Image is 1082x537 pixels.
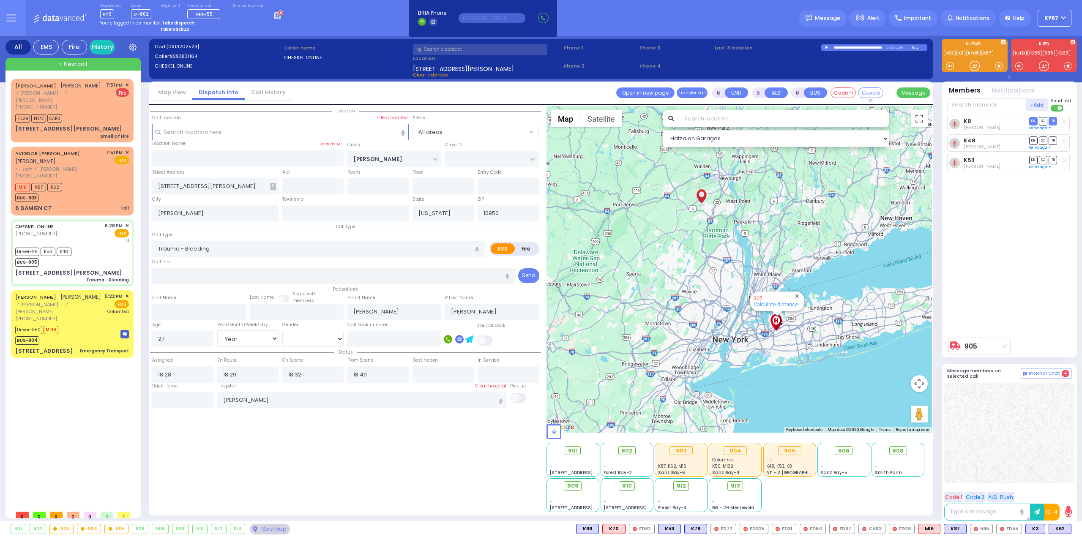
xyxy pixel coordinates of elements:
[15,258,39,267] span: BUS-905
[15,230,57,237] span: [PHONE_NUMBER]
[965,343,977,349] a: 905
[549,422,577,433] img: Google
[250,294,274,301] label: Last Name
[712,504,760,511] span: BG - 29 Merriewold S.
[766,457,772,463] span: LIJ
[100,3,121,8] label: Dispatcher
[115,300,129,308] span: EMS
[245,88,292,96] a: Call History
[217,392,507,408] input: Search hospital
[445,142,462,148] label: Cross 2
[947,368,1021,379] h5: Message members on selected call
[230,524,245,534] div: 913
[377,114,409,121] label: Clear address
[911,44,927,51] div: Bay
[1038,10,1071,27] button: KY67
[658,498,661,504] span: -
[41,248,55,256] span: K53
[712,463,733,469] span: K50, M139
[658,492,661,498] span: -
[1051,104,1064,112] label: Turn off text
[658,524,681,534] div: BLS
[714,527,719,531] img: red-radio-icon.svg
[669,446,693,455] div: 903
[604,463,606,469] span: -
[604,504,683,511] span: [STREET_ADDRESS][PERSON_NAME]
[155,53,281,60] label: Caller:
[347,294,375,301] label: P First Name
[1043,50,1055,56] a: 595
[820,469,847,476] span: Sanz Bay-5
[568,447,578,455] span: 901
[964,124,1000,131] span: Moshe Greenfeld
[15,172,57,179] span: [PHONE_NUMBER]
[875,463,877,469] span: -
[604,492,606,498] span: -
[949,86,981,95] button: Members
[155,63,281,70] label: CHESKEL ONLINE
[282,357,303,364] label: On Scene
[604,498,606,504] span: -
[15,248,39,256] span: Driver-K8
[1013,14,1025,22] span: Help
[831,87,856,98] button: Code-1
[125,222,129,229] span: ✕
[754,295,762,301] a: 905
[1049,117,1057,125] span: TR
[121,205,129,211] div: Fall
[347,357,373,364] label: From Scene
[712,457,734,463] span: Columbia
[47,183,62,191] span: K62
[161,3,180,8] label: Night unit
[152,322,161,328] label: Age
[875,469,902,476] span: Smith Farm
[33,512,46,518] span: 0
[974,527,978,531] img: red-radio-icon.svg
[292,291,317,297] small: Share with
[15,125,122,133] div: [STREET_ADDRESS][PERSON_NAME]
[44,326,58,334] span: M139
[947,98,1026,111] input: Search member
[413,71,448,78] span: Clear address
[549,492,552,498] span: -
[712,492,715,498] span: -
[896,43,903,52] div: 1:09
[15,223,54,230] a: CHESKEL ONLINE
[867,14,880,22] span: Alert
[155,43,281,50] label: Cad:
[418,128,443,136] span: All areas
[60,82,101,89] span: [PERSON_NAME]
[211,524,226,534] div: 912
[15,326,42,334] span: Driver-K50
[196,11,213,17] span: MRH55
[131,9,151,19] span: D-802
[911,406,928,423] button: Drag Pegman onto the map to open Street View
[100,20,161,26] span: You're logged in as monitor.
[105,293,123,300] span: 5:22 PM
[86,277,129,283] div: Trauma - Bleeding
[1029,371,1060,376] span: Internal Chat
[284,44,410,52] label: Caller name
[1051,98,1071,104] span: Send text
[90,40,115,55] a: History
[1021,368,1071,379] button: Internal Chat 4
[77,524,101,534] div: 904
[5,40,31,55] div: All
[50,512,63,518] span: 0
[15,166,103,173] span: ר' ליפא - ר' [PERSON_NAME]
[106,150,123,156] span: 7:51 PM
[15,90,103,104] span: ר' [PERSON_NAME]' - ר' [PERSON_NAME]
[475,383,506,390] label: Clear hospital
[724,446,747,455] div: 904
[152,140,186,147] label: Location Name
[413,169,423,176] label: Floor
[152,232,172,238] label: Call Type
[793,292,801,300] button: Close
[67,512,79,518] span: 2
[413,65,514,71] span: [STREET_ADDRESS][PERSON_NAME]
[105,223,123,229] span: 6:28 PM
[862,527,866,531] img: red-radio-icon.svg
[334,349,357,355] span: Status
[15,315,57,322] span: [PHONE_NUMBER]
[116,88,129,97] span: Fire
